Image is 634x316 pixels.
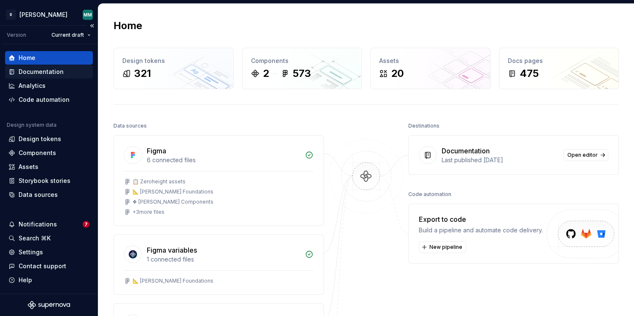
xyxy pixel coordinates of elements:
a: Open editor [564,149,608,161]
a: Design tokens321 [113,48,234,89]
div: Help [19,276,32,284]
a: Code automation [5,93,93,106]
a: Assets20 [370,48,491,89]
button: New pipeline [419,241,466,253]
div: Figma variables [147,245,197,255]
div: Code automation [19,95,70,104]
span: 7 [83,221,89,228]
button: Contact support [5,259,93,273]
a: Assets [5,160,93,174]
div: 📐 [PERSON_NAME] Foundations [132,188,213,195]
a: Settings [5,245,93,259]
div: 321 [134,67,151,80]
div: 20 [391,67,404,80]
div: Documentation [442,146,490,156]
div: ❖ [PERSON_NAME] Components [132,199,213,205]
div: [PERSON_NAME] [19,11,67,19]
div: Home [19,54,35,62]
button: Search ⌘K [5,232,93,245]
div: MM [84,11,92,18]
button: Collapse sidebar [86,20,98,32]
button: Help [5,273,93,287]
a: Storybook stories [5,174,93,188]
div: Notifications [19,220,57,229]
div: Contact support [19,262,66,270]
a: Documentation [5,65,93,79]
div: Components [19,149,56,157]
a: Docs pages475 [499,48,619,89]
div: Data sources [113,120,147,132]
button: Notifications7 [5,218,93,231]
a: Components2573 [242,48,362,89]
a: Figma variables1 connected files📐 [PERSON_NAME] Foundations [113,234,324,295]
a: Home [5,51,93,65]
a: Design tokens [5,132,93,146]
div: 573 [293,67,311,80]
div: Last published [DATE] [442,156,558,164]
svg: Supernova Logo [28,301,70,309]
div: Design tokens [19,135,61,143]
h2: Home [113,19,142,33]
div: Design tokens [122,57,225,65]
div: 📋 Zeroheight assets [132,178,186,185]
div: Search ⌘K [19,234,51,242]
div: 📐 [PERSON_NAME] Foundations [132,278,213,284]
div: R [6,10,16,20]
div: 1 connected files [147,255,300,264]
div: Assets [19,163,38,171]
div: Assets [379,57,482,65]
div: Analytics [19,82,46,90]
div: + 3 more files [132,209,165,215]
div: Build a pipeline and automate code delivery. [419,226,543,234]
a: Components [5,146,93,160]
a: Figma6 connected files📋 Zeroheight assets📐 [PERSON_NAME] Foundations❖ [PERSON_NAME] Components+3m... [113,135,324,226]
div: Data sources [19,191,58,199]
div: Settings [19,248,43,256]
div: Storybook stories [19,177,70,185]
div: Docs pages [508,57,610,65]
button: Current draft [48,29,94,41]
div: Figma [147,146,166,156]
div: 6 connected files [147,156,300,164]
div: Code automation [408,188,451,200]
div: 2 [263,67,269,80]
div: 475 [520,67,539,80]
div: Design system data [7,122,57,128]
button: R[PERSON_NAME]MM [2,5,96,24]
div: Export to code [419,214,543,224]
div: Components [251,57,353,65]
span: New pipeline [429,244,462,251]
div: Destinations [408,120,440,132]
div: Version [7,32,26,38]
span: Open editor [567,152,598,158]
a: Analytics [5,79,93,93]
span: Current draft [51,32,84,38]
a: Data sources [5,188,93,202]
div: Documentation [19,68,64,76]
